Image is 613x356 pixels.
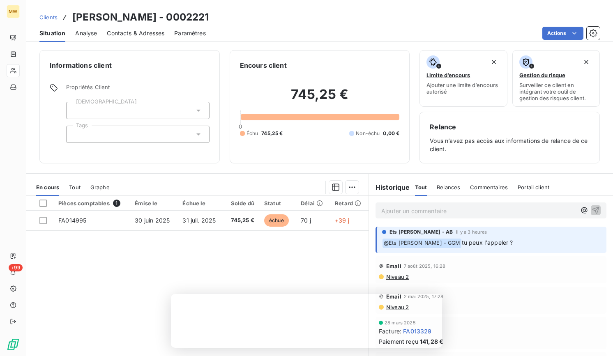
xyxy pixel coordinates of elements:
span: 30 juin 2025 [135,217,170,224]
input: Ajouter une valeur [73,107,80,114]
h6: Informations client [50,60,210,70]
span: Analyse [75,29,97,37]
div: Statut [264,200,291,207]
span: Tout [69,184,81,191]
span: Ets [PERSON_NAME] - AB [389,228,453,236]
a: Clients [39,13,58,21]
span: Surveiller ce client en intégrant votre outil de gestion des risques client. [519,82,593,101]
span: Non-échu [356,130,380,137]
span: Email [386,293,401,300]
div: Solde dû [228,200,254,207]
span: échue [264,214,289,227]
h6: Historique [369,182,410,192]
span: 745,25 € [261,130,283,137]
span: 70 j [301,217,311,224]
div: Pièces comptables [58,200,125,207]
span: 1 [113,200,120,207]
span: Commentaires [470,184,508,191]
span: FA014995 [58,217,86,224]
span: Situation [39,29,65,37]
span: Email [386,263,401,269]
button: Limite d’encoursAjouter une limite d’encours autorisé [419,50,507,107]
span: 0 [239,123,242,130]
span: Graphe [90,184,110,191]
span: Échu [247,130,258,137]
h2: 745,25 € [240,86,400,111]
span: @ Ets [PERSON_NAME] - GGM [383,239,461,248]
iframe: Enquête de LeanPay [171,294,442,348]
h3: [PERSON_NAME] - 0002221 [72,10,209,25]
div: MW [7,5,20,18]
span: Clients [39,14,58,21]
span: Contacts & Adresses [107,29,164,37]
img: Logo LeanPay [7,338,20,351]
span: +99 [9,264,23,271]
span: il y a 3 heures [456,230,487,234]
span: Ajouter une limite d’encours autorisé [426,82,500,95]
span: 0,00 € [383,130,399,137]
span: Paramètres [174,29,206,37]
h6: Relance [430,122,590,132]
input: Ajouter une valeur [73,131,80,138]
span: 745,25 € [228,216,254,225]
span: Portail client [518,184,549,191]
div: Échue le [182,200,219,207]
h6: Encours client [240,60,287,70]
div: Délai [301,200,325,207]
span: 31 juil. 2025 [182,217,216,224]
button: Actions [542,27,583,40]
span: Relances [437,184,460,191]
span: En cours [36,184,59,191]
span: Tout [415,184,427,191]
span: +39 j [335,217,349,224]
span: Gestion du risque [519,72,565,78]
span: Niveau 2 [385,273,409,280]
span: tu peux l'appeler ? [462,239,513,246]
div: Retard [335,200,364,207]
span: Limite d’encours [426,72,470,78]
span: Propriétés Client [66,84,210,95]
iframe: Intercom live chat [585,328,605,348]
span: 7 août 2025, 16:28 [404,264,446,269]
button: Gestion du risqueSurveiller ce client en intégrant votre outil de gestion des risques client. [512,50,600,107]
div: Émise le [135,200,173,207]
div: Vous n’avez pas accès aux informations de relance de ce client. [430,122,590,153]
